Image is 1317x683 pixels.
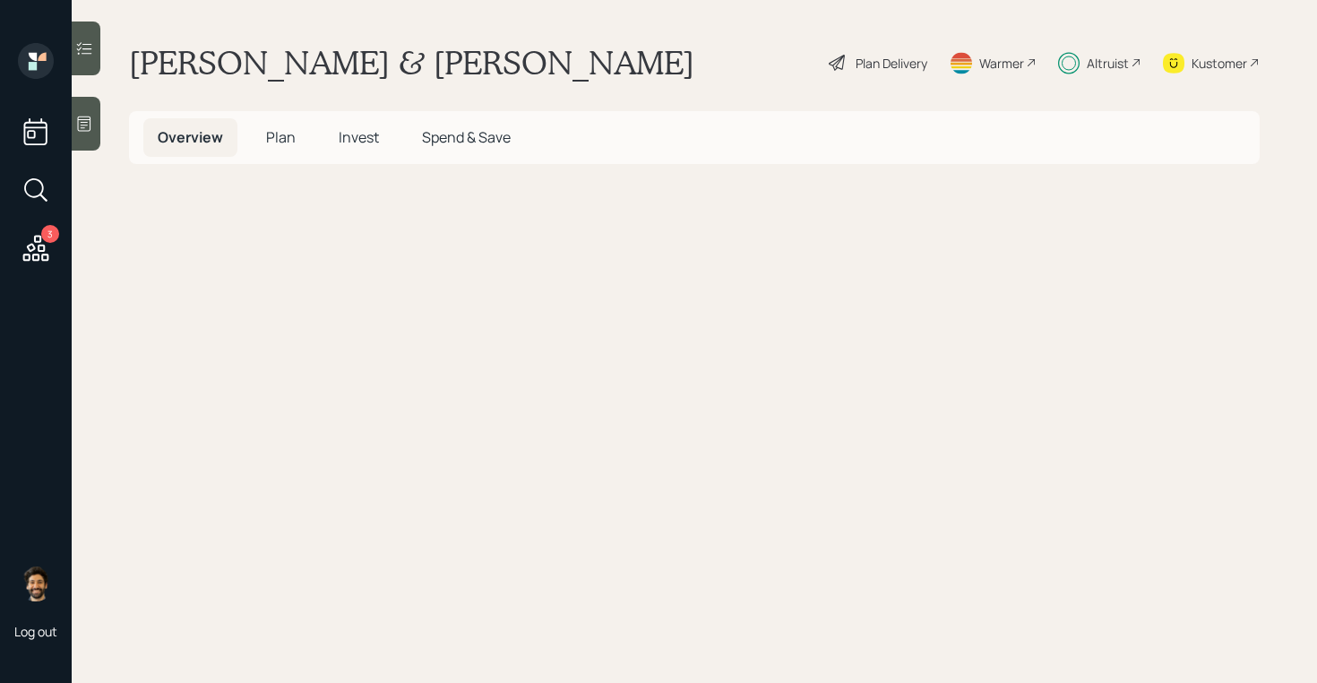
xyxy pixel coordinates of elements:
span: Overview [158,127,223,147]
span: Invest [339,127,379,147]
span: Plan [266,127,296,147]
div: Kustomer [1192,54,1247,73]
span: Spend & Save [422,127,511,147]
h1: [PERSON_NAME] & [PERSON_NAME] [129,43,694,82]
div: Warmer [979,54,1024,73]
img: eric-schwartz-headshot.png [18,566,54,601]
div: Plan Delivery [856,54,927,73]
div: Altruist [1087,54,1129,73]
div: 3 [41,225,59,243]
div: Log out [14,623,57,640]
